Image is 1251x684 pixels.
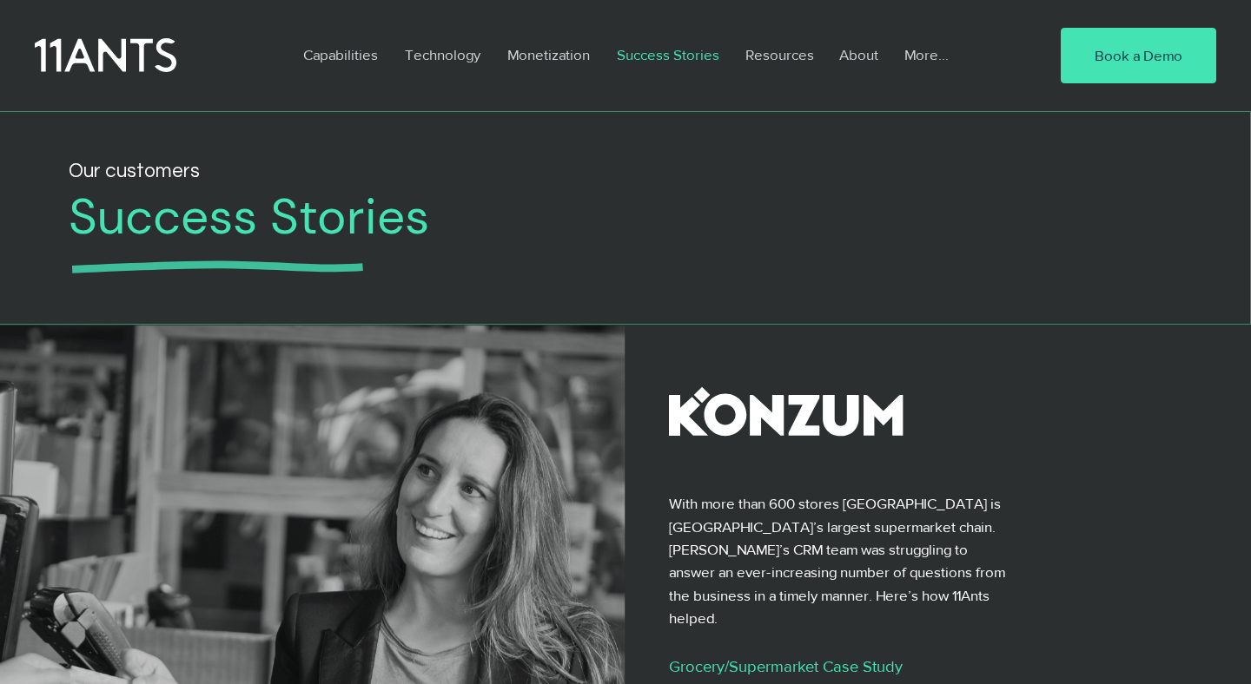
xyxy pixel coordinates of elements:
[608,35,728,75] p: Success Stories
[1061,28,1216,83] a: Book a Demo
[290,35,1008,75] nav: Site
[737,35,823,75] p: Resources
[896,35,957,75] p: More...
[831,35,887,75] p: About
[494,35,604,75] a: Monetization
[604,35,732,75] a: Success Stories
[669,492,1009,629] p: With more than 600 stores [GEOGRAPHIC_DATA] is [GEOGRAPHIC_DATA]’s largest supermarket chain. [PE...
[732,35,826,75] a: Resources
[396,35,489,75] p: Technology
[69,188,1126,247] h1: Success Stories
[826,35,891,75] a: About
[295,35,387,75] p: Capabilities
[499,35,599,75] p: Monetization
[69,155,875,187] h2: Our customers
[1095,45,1182,66] span: Book a Demo
[392,35,494,75] a: Technology
[669,658,903,675] a: Grocery/Supermarket Case Study
[290,35,392,75] a: Capabilities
